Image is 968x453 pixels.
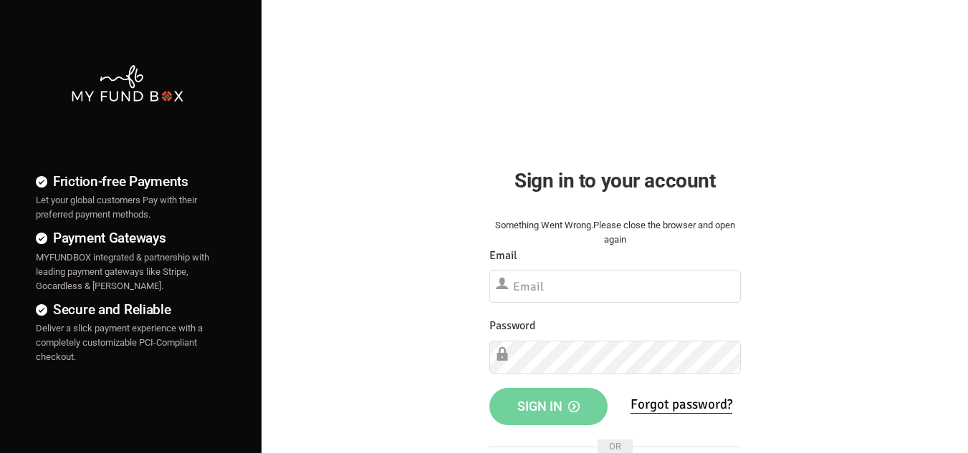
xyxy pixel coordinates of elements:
[36,171,219,192] h4: Friction-free Payments
[70,64,185,103] img: mfbwhite.png
[489,317,535,335] label: Password
[517,399,580,414] span: Sign in
[36,299,219,320] h4: Secure and Reliable
[489,388,608,425] button: Sign in
[489,270,741,303] input: Email
[489,247,517,265] label: Email
[36,323,203,362] span: Deliver a slick payment experience with a completely customizable PCI-Compliant checkout.
[36,252,209,291] span: MYFUNDBOX integrated & partnership with leading payment gateways like Stripe, Gocardless & [PERSO...
[631,396,732,414] a: Forgot password?
[489,218,741,247] div: Something Went Wrong.Please close the browser and open again
[489,165,741,196] h2: Sign in to your account
[36,195,197,220] span: Let your global customers Pay with their preferred payment methods.
[36,228,219,248] h4: Payment Gateways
